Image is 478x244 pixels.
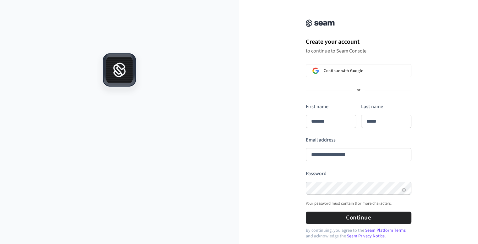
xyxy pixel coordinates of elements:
[357,87,360,93] p: or
[306,212,411,224] button: Continue
[343,118,351,125] keeper-lock: Open Keeper Popup
[324,68,363,73] span: Continue with Google
[306,201,392,206] p: Your password must contain 8 or more characters.
[306,19,335,27] img: Seam Console
[306,103,328,110] label: First name
[306,37,411,47] h1: Create your account
[312,68,319,74] img: Sign in with Google
[306,64,411,77] button: Sign in with GoogleContinue with Google
[306,170,327,177] label: Password
[306,228,411,239] p: By continuing, you agree to the and acknowledge the .
[306,48,411,54] p: to continue to Seam Console
[361,103,383,110] label: Last name
[306,136,336,143] label: Email address
[365,227,406,234] a: Seam Platform Terms
[400,186,408,194] button: Show password
[347,233,385,239] a: Seam Privacy Notice
[391,185,399,192] keeper-lock: Open Keeper Popup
